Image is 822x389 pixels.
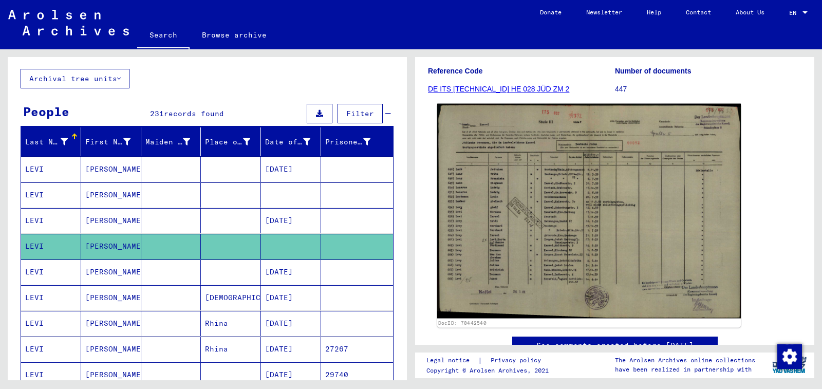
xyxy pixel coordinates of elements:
mat-cell: [DATE] [261,208,321,233]
div: Maiden Name [145,134,203,150]
mat-header-cell: Maiden Name [141,127,201,156]
b: Reference Code [428,67,483,75]
span: records found [164,109,224,118]
mat-cell: [DATE] [261,362,321,387]
div: People [23,102,69,121]
mat-header-cell: Prisoner # [321,127,393,156]
mat-cell: [DATE] [261,311,321,336]
a: DE ITS [TECHNICAL_ID] HE 028 JÜD ZM 2 [428,85,569,93]
mat-cell: [PERSON_NAME] [81,311,141,336]
mat-cell: LEVI [21,311,81,336]
mat-cell: LEVI [21,362,81,387]
mat-cell: [PERSON_NAME] [81,337,141,362]
mat-cell: LEVI [21,285,81,310]
div: Place of Birth [205,134,263,150]
mat-cell: [PERSON_NAME] [81,157,141,182]
mat-cell: [DATE] [261,337,321,362]
mat-cell: LEVI [21,337,81,362]
span: Filter [346,109,374,118]
mat-cell: [PERSON_NAME] [81,234,141,259]
mat-header-cell: Last Name [21,127,81,156]
mat-header-cell: Place of Birth [201,127,261,156]
a: DocID: 70442540 [438,320,487,326]
a: Browse archive [190,23,279,47]
p: have been realized in partnership with [615,365,755,374]
div: Place of Birth [205,137,250,147]
img: yv_logo.png [770,352,809,378]
a: See comments created before [DATE] [536,340,694,351]
mat-cell: [PERSON_NAME] [81,285,141,310]
p: The Arolsen Archives online collections [615,356,755,365]
div: | [426,355,553,366]
button: Filter [338,104,383,123]
mat-cell: LEVI [21,208,81,233]
mat-cell: [PERSON_NAME] [81,182,141,208]
mat-header-cell: Date of Birth [261,127,321,156]
div: Date of Birth [265,137,310,147]
a: Legal notice [426,355,478,366]
div: Last Name [25,137,68,147]
mat-cell: 27267 [321,337,393,362]
mat-cell: 29740 [321,362,393,387]
a: Privacy policy [482,355,553,366]
div: First Name [85,134,143,150]
p: Copyright © Arolsen Archives, 2021 [426,366,553,375]
div: Date of Birth [265,134,323,150]
mat-header-cell: First Name [81,127,141,156]
mat-cell: [DATE] [261,260,321,285]
mat-cell: [PERSON_NAME] [81,260,141,285]
mat-cell: LEVI [21,157,81,182]
div: Prisoner # [325,137,370,147]
img: 001.jpg [437,104,741,319]
a: Search [137,23,190,49]
div: Maiden Name [145,137,191,147]
mat-cell: [DATE] [261,285,321,310]
mat-cell: [DATE] [261,157,321,182]
mat-cell: [DEMOGRAPHIC_DATA] [201,285,261,310]
mat-cell: [PERSON_NAME] [81,208,141,233]
img: Arolsen_neg.svg [8,10,129,35]
mat-cell: Rhina [201,337,261,362]
span: 231 [150,109,164,118]
mat-cell: Rhina [201,311,261,336]
span: EN [789,9,800,16]
div: First Name [85,137,130,147]
mat-cell: LEVI [21,182,81,208]
button: Archival tree units [21,69,129,88]
div: Last Name [25,134,81,150]
b: Number of documents [615,67,692,75]
div: Change consent [777,344,801,368]
img: Change consent [777,344,802,369]
mat-cell: LEVI [21,260,81,285]
p: 447 [615,84,801,95]
mat-cell: LEVI [21,234,81,259]
div: Prisoner # [325,134,383,150]
mat-cell: [PERSON_NAME] [81,362,141,387]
